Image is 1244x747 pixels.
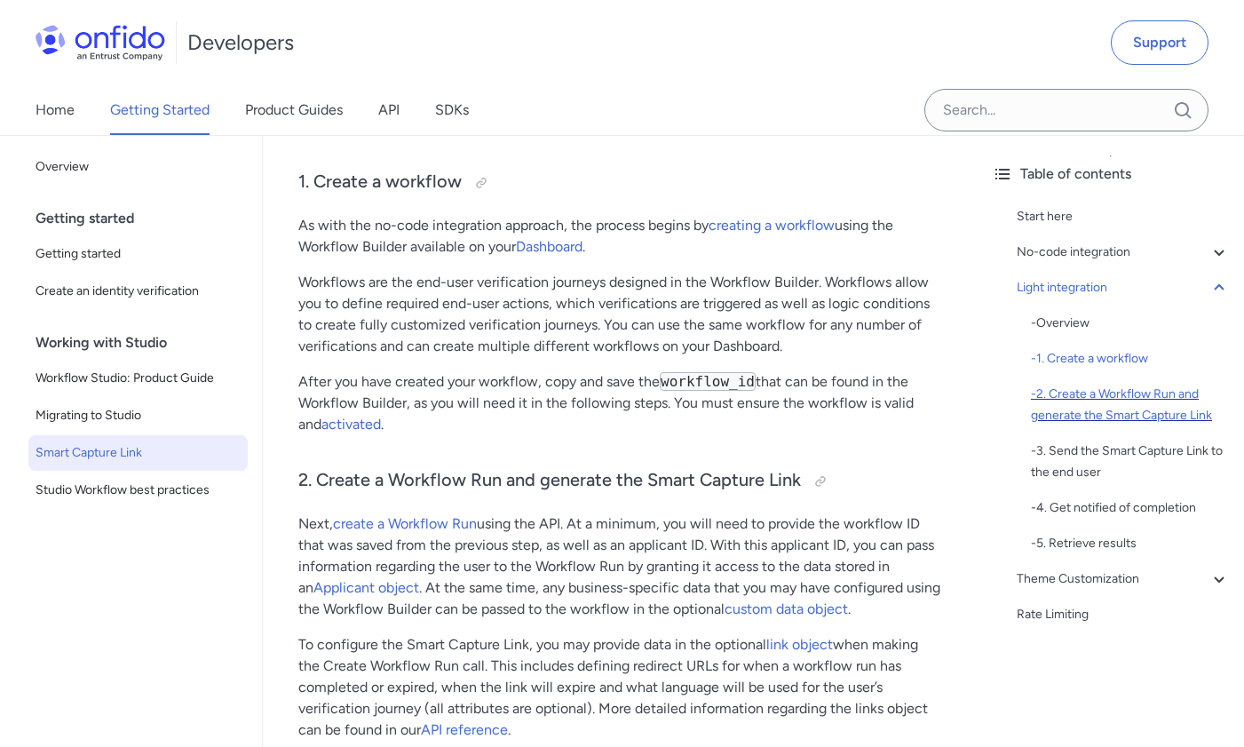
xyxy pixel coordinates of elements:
[660,372,756,391] code: workflow_id
[28,236,248,272] a: Getting started
[36,480,241,501] span: Studio Workflow best practices
[1031,348,1230,370] div: - 1. Create a workflow
[725,600,848,617] a: custom data object
[28,473,248,508] a: Studio Workflow best practices
[36,201,255,236] div: Getting started
[36,442,241,464] span: Smart Capture Link
[245,85,343,135] a: Product Guides
[992,163,1230,185] div: Table of contents
[924,89,1208,131] input: Onfido search input field
[766,636,833,653] a: link object
[1031,348,1230,370] a: -1. Create a workflow
[1111,20,1208,65] a: Support
[36,156,241,178] span: Overview
[313,579,419,596] a: Applicant object
[516,238,582,255] a: Dashboard
[298,371,942,435] p: After you have created your workflow, copy and save the that can be found in the Workflow Builder...
[36,405,241,426] span: Migrating to Studio
[1017,206,1230,227] a: Start here
[1017,242,1230,263] a: No-code integration
[28,274,248,309] a: Create an identity verification
[1031,497,1230,519] a: -4. Get notified of completion
[28,361,248,396] a: Workflow Studio: Product Guide
[1031,313,1230,334] div: - Overview
[28,435,248,471] a: Smart Capture Link
[298,272,942,357] p: Workflows are the end-user verification journeys designed in the Workflow Builder. Workflows allo...
[36,85,75,135] a: Home
[421,721,508,738] a: API reference
[36,25,165,60] img: Onfido Logo
[709,217,835,234] a: creating a workflow
[321,416,381,433] a: activated
[28,149,248,185] a: Overview
[36,281,241,302] span: Create an identity verification
[1031,497,1230,519] div: - 4. Get notified of completion
[1031,384,1230,426] div: - 2. Create a Workflow Run and generate the Smart Capture Link
[187,28,294,57] h1: Developers
[1017,277,1230,298] a: Light integration
[110,85,210,135] a: Getting Started
[1017,604,1230,625] a: Rate Limiting
[1031,533,1230,554] div: - 5. Retrieve results
[298,467,942,496] h3: 2. Create a Workflow Run and generate the Smart Capture Link
[1031,313,1230,334] a: -Overview
[36,325,255,361] div: Working with Studio
[1031,441,1230,483] div: - 3. Send the Smart Capture Link to the end user
[1031,384,1230,426] a: -2. Create a Workflow Run and generate the Smart Capture Link
[435,85,469,135] a: SDKs
[298,169,942,197] h3: 1. Create a workflow
[28,398,248,433] a: Migrating to Studio
[298,513,942,620] p: Next, using the API. At a minimum, you will need to provide the workflow ID that was saved from t...
[36,243,241,265] span: Getting started
[298,215,942,258] p: As with the no-code integration approach, the process begins by using the Workflow Builder availa...
[298,634,942,741] p: To configure the Smart Capture Link, you may provide data in the optional when making the Create ...
[1031,533,1230,554] a: -5. Retrieve results
[1017,568,1230,590] a: Theme Customization
[1031,441,1230,483] a: -3. Send the Smart Capture Link to the end user
[333,515,477,532] a: create a Workflow Run
[378,85,400,135] a: API
[36,368,241,389] span: Workflow Studio: Product Guide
